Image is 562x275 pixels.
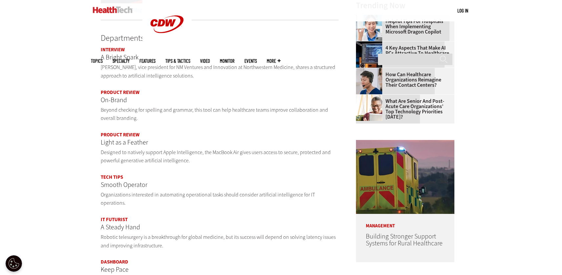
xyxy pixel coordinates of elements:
a: Building Stronger Support Systems for Rural Healthcare [366,232,443,248]
p: Beyond checking for spelling and grammar, this tool can help healthcare teams improve collaborati... [101,106,339,123]
a: Video [200,58,210,63]
p: Organizations interested in automating operational tasks should consider artificial intelligence ... [101,191,339,207]
p: Management [356,214,454,228]
a: On-Brand [101,95,339,105]
a: Log in [457,8,468,13]
a: Older person using tablet [356,95,385,100]
img: ambulance driving down country road at sunset [356,140,454,214]
a: Tech Tips [101,174,123,180]
a: Keep Pace [101,264,339,275]
a: Product Review [101,131,139,138]
a: Healthcare contact center [356,68,385,73]
img: Desktop monitor with brain AI concept [356,41,382,68]
a: Features [139,58,156,63]
a: Light as a Feather [101,137,339,148]
a: IT Futurist [101,216,128,223]
a: MonITor [220,58,235,63]
a: Dashboard [101,259,128,265]
img: Older person using tablet [356,95,382,121]
span: More [267,58,281,63]
a: Events [244,58,257,63]
a: A Steady Hand [101,222,339,233]
div: User menu [457,7,468,14]
img: Healthcare contact center [356,68,382,94]
a: Tips & Tactics [165,58,190,63]
img: Home [93,7,133,13]
button: Open Preferences [6,255,22,272]
a: How Can Healthcare Organizations Reimagine Their Contact Centers? [356,72,450,88]
a: CDW [142,43,192,50]
div: Cookie Settings [6,255,22,272]
span: Topics [91,58,103,63]
a: Product Review [101,89,139,96]
a: Smooth Operator [101,180,339,190]
p: Robotic telesurgery is a breakthrough for global medicine, but its success will depend on solving... [101,233,339,250]
a: What Are Senior and Post-Acute Care Organizations’ Top Technology Priorities [DATE]? [356,99,450,120]
span: Specialty [113,58,130,63]
p: Designed to natively support Apple Intelligence, the MacBook Air gives users access to secure, pr... [101,148,339,165]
